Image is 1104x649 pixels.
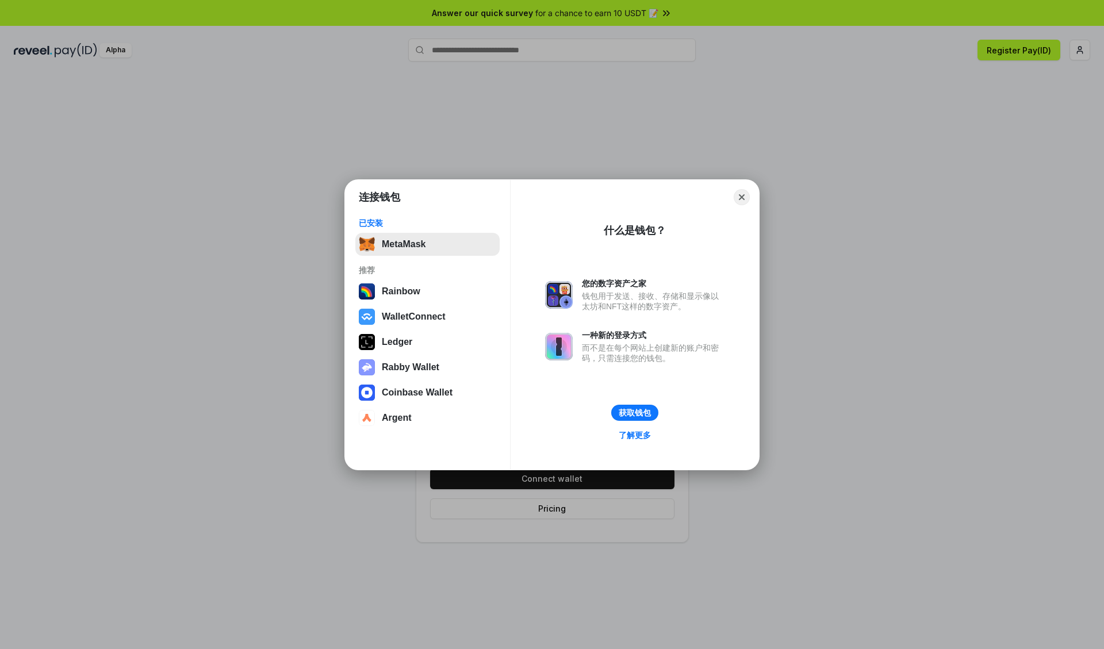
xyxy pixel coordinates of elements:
[359,218,496,228] div: 已安装
[612,428,658,443] a: 了解更多
[619,430,651,440] div: 了解更多
[545,281,573,309] img: svg+xml,%3Csvg%20xmlns%3D%22http%3A%2F%2Fwww.w3.org%2F2000%2Fsvg%22%20fill%3D%22none%22%20viewBox...
[359,410,375,426] img: svg+xml,%3Csvg%20width%3D%2228%22%20height%3D%2228%22%20viewBox%3D%220%200%2028%2028%22%20fill%3D...
[355,305,500,328] button: WalletConnect
[611,405,658,421] button: 获取钱包
[355,381,500,404] button: Coinbase Wallet
[359,265,496,275] div: 推荐
[382,312,446,322] div: WalletConnect
[359,359,375,375] img: svg+xml,%3Csvg%20xmlns%3D%22http%3A%2F%2Fwww.w3.org%2F2000%2Fsvg%22%20fill%3D%22none%22%20viewBox...
[582,330,724,340] div: 一种新的登录方式
[382,337,412,347] div: Ledger
[382,362,439,372] div: Rabby Wallet
[382,239,425,249] div: MetaMask
[734,189,750,205] button: Close
[582,343,724,363] div: 而不是在每个网站上创建新的账户和密码，只需连接您的钱包。
[355,331,500,354] button: Ledger
[359,309,375,325] img: svg+xml,%3Csvg%20width%3D%2228%22%20height%3D%2228%22%20viewBox%3D%220%200%2028%2028%22%20fill%3D...
[619,408,651,418] div: 获取钱包
[382,286,420,297] div: Rainbow
[355,280,500,303] button: Rainbow
[359,334,375,350] img: svg+xml,%3Csvg%20xmlns%3D%22http%3A%2F%2Fwww.w3.org%2F2000%2Fsvg%22%20width%3D%2228%22%20height%3...
[545,333,573,360] img: svg+xml,%3Csvg%20xmlns%3D%22http%3A%2F%2Fwww.w3.org%2F2000%2Fsvg%22%20fill%3D%22none%22%20viewBox...
[604,224,666,237] div: 什么是钱包？
[359,190,400,204] h1: 连接钱包
[355,406,500,429] button: Argent
[359,283,375,299] img: svg+xml,%3Csvg%20width%3D%22120%22%20height%3D%22120%22%20viewBox%3D%220%200%20120%20120%22%20fil...
[382,413,412,423] div: Argent
[582,278,724,289] div: 您的数字资产之家
[359,385,375,401] img: svg+xml,%3Csvg%20width%3D%2228%22%20height%3D%2228%22%20viewBox%3D%220%200%2028%2028%22%20fill%3D...
[355,233,500,256] button: MetaMask
[355,356,500,379] button: Rabby Wallet
[359,236,375,252] img: svg+xml,%3Csvg%20fill%3D%22none%22%20height%3D%2233%22%20viewBox%3D%220%200%2035%2033%22%20width%...
[582,291,724,312] div: 钱包用于发送、接收、存储和显示像以太坊和NFT这样的数字资产。
[382,387,453,398] div: Coinbase Wallet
